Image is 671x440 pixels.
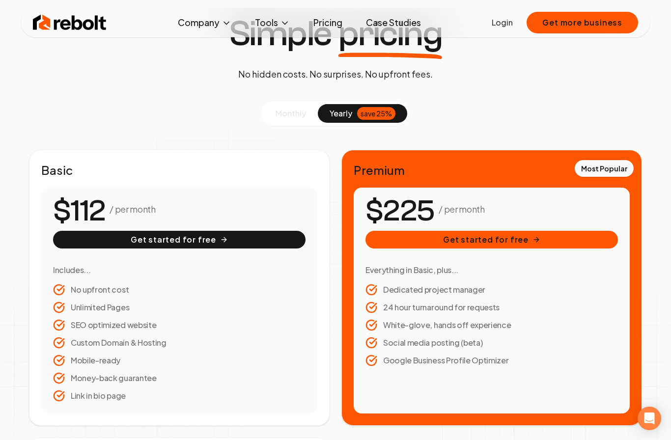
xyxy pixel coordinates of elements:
span: monthly [276,108,306,118]
li: Mobile-ready [53,355,306,366]
li: 24 hour turnaround for requests [365,302,618,313]
li: Link in bio page [53,390,306,402]
h3: Includes... [53,264,306,276]
button: Get started for free [365,231,618,248]
number-flow-react: $112 [53,189,106,233]
a: Pricing [306,13,350,32]
p: / per month [439,202,484,216]
number-flow-react: $225 [365,189,435,233]
div: Most Popular [575,160,634,177]
li: Money-back guarantee [53,372,306,384]
li: Custom Domain & Hosting [53,337,306,349]
h2: Premium [354,162,630,178]
h2: Basic [41,162,317,178]
li: White-glove, hands off experience [365,319,618,331]
div: Open Intercom Messenger [638,407,661,430]
button: yearlysave 25% [318,104,407,123]
div: save 25% [357,107,395,120]
li: Social media posting (beta) [365,337,618,349]
img: Rebolt Logo [33,13,107,32]
li: No upfront cost [53,284,306,296]
a: Login [492,17,513,28]
a: Case Studies [358,13,429,32]
button: Tools [247,13,298,32]
li: SEO optimized website [53,319,306,331]
p: / per month [110,202,155,216]
h3: Everything in Basic, plus... [365,264,618,276]
li: Google Business Profile Optimizer [365,355,618,366]
button: Company [170,13,239,32]
li: Dedicated project manager [365,284,618,296]
h1: Simple [229,16,443,52]
button: monthly [264,104,318,123]
span: yearly [330,108,352,119]
p: No hidden costs. No surprises. No upfront fees. [238,67,433,81]
button: Get more business [527,12,638,33]
span: pricing [338,16,443,52]
button: Get started for free [53,231,306,248]
li: Unlimited Pages [53,302,306,313]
